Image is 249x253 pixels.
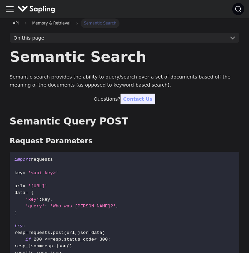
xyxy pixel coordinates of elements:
span: 'query' [25,204,45,209]
h1: Semantic Search [10,48,239,66]
span: = [89,230,91,235]
span: Memory & Retrieval [29,18,74,28]
span: { [31,190,33,195]
span: key [14,170,23,175]
span: key [42,197,50,202]
span: . [50,230,53,235]
a: API [10,18,22,28]
span: url [67,230,75,235]
span: = [25,190,28,195]
span: 'Who was [PERSON_NAME]?' [50,204,116,209]
span: ) [102,230,105,235]
span: , [50,197,53,202]
span: ( [67,244,69,249]
button: Search (Command+K) [232,3,244,15]
span: requests [28,230,50,235]
span: try [14,223,23,229]
span: = [25,230,28,235]
span: = [23,184,25,189]
button: Toggle navigation bar [5,4,15,14]
span: = [23,170,25,175]
span: 300 [99,237,108,242]
span: import [14,157,31,162]
span: status_code [64,237,94,242]
span: ) [69,244,72,249]
span: API [13,21,19,26]
span: resp [14,230,25,235]
span: post [53,230,64,235]
span: json [78,230,89,235]
h3: Request Parameters [10,137,239,146]
span: resp_json [14,244,39,249]
nav: Breadcrumbs [10,18,239,28]
span: , [116,204,118,209]
span: 200 [34,237,42,242]
span: if [25,237,31,242]
span: resp [50,237,61,242]
span: resp [42,244,53,249]
span: Semantic Search [81,18,119,28]
span: : [39,197,42,202]
span: json [56,244,67,249]
span: } [14,210,17,215]
a: Contact Us [120,94,155,104]
span: : [45,204,47,209]
span: data [91,230,102,235]
span: . [61,237,64,242]
span: ( [64,230,67,235]
img: Sapling.ai [17,4,56,14]
span: : [23,223,25,229]
span: requests [31,157,53,162]
span: '[URL]' [28,184,47,189]
p: Questions? [10,95,239,103]
span: = [39,244,42,249]
h2: Semantic Query POST [10,115,239,128]
span: <= [45,237,50,242]
a: Sapling.ai [17,4,58,14]
span: : [108,237,110,242]
button: On this page [10,33,239,43]
p: Semantic search provides the ability to query/search over a set of documents based off the meanin... [10,73,239,89]
span: < [94,237,97,242]
span: '<api-key>' [28,170,58,175]
span: . [53,244,56,249]
span: url [14,184,23,189]
span: data [14,190,25,195]
span: 'key' [25,197,39,202]
span: , [75,230,78,235]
